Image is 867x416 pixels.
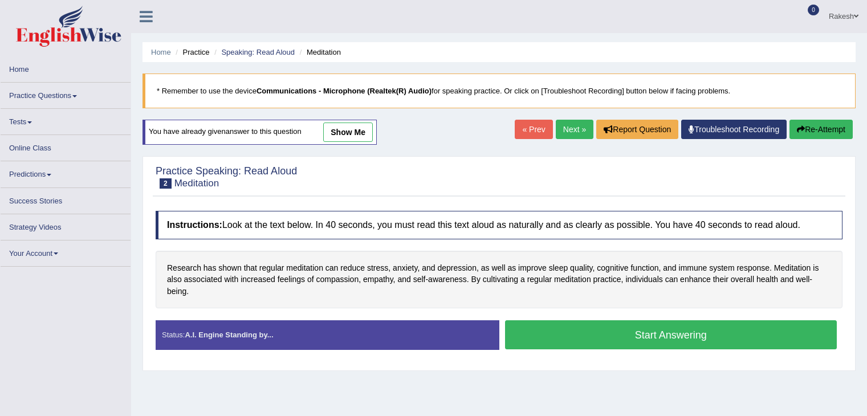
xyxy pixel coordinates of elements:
[173,47,209,58] li: Practice
[1,109,131,131] a: Tests
[789,120,853,139] button: Re-Attempt
[1,83,131,105] a: Practice Questions
[143,74,856,108] blockquote: * Remember to use the device for speaking practice. Or click on [Troubleshoot Recording] button b...
[185,331,273,339] strong: A.I. Engine Standing by...
[596,120,678,139] button: Report Question
[297,47,341,58] li: Meditation
[323,123,373,142] a: show me
[1,214,131,236] a: Strategy Videos
[1,135,131,157] a: Online Class
[1,188,131,210] a: Success Stories
[681,120,787,139] a: Troubleshoot Recording
[808,5,819,15] span: 0
[156,251,842,309] div: Research has shown that regular meditation can reduce stress, anxiety, and depression, as well as...
[160,178,172,189] span: 2
[156,320,499,349] div: Status:
[221,48,295,56] a: Speaking: Read Aloud
[156,211,842,239] h4: Look at the text below. In 40 seconds, you must read this text aloud as naturally and as clearly ...
[515,120,552,139] a: « Prev
[167,220,222,230] b: Instructions:
[1,240,131,263] a: Your Account
[1,56,131,79] a: Home
[556,120,593,139] a: Next »
[174,178,219,189] small: Meditation
[1,161,131,183] a: Predictions
[257,87,432,95] b: Communications - Microphone (Realtek(R) Audio)
[143,120,377,145] div: You have already given answer to this question
[505,320,837,349] button: Start Answering
[151,48,171,56] a: Home
[156,166,297,189] h2: Practice Speaking: Read Aloud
